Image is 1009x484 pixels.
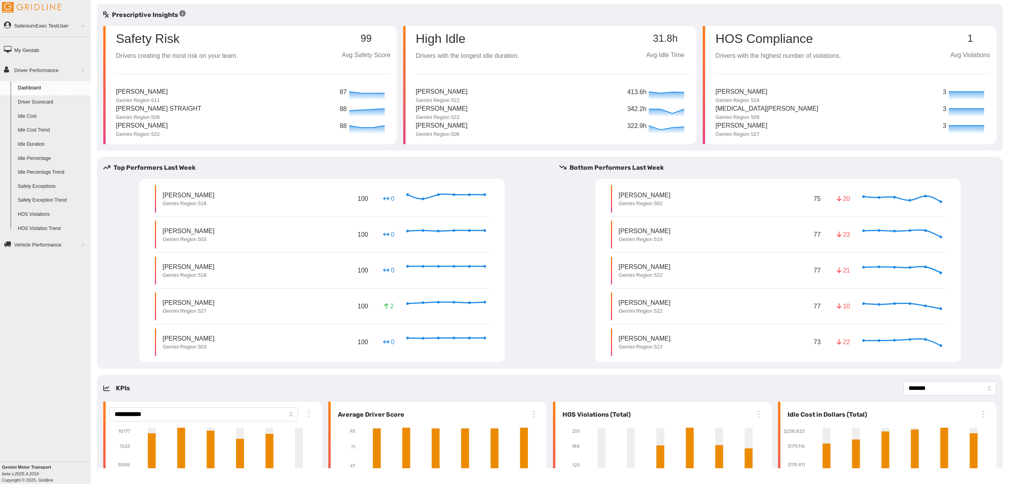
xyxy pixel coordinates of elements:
[837,266,849,275] p: 21
[14,165,91,180] a: Idle Percentage Trend
[163,343,215,350] p: Gemini Region 503
[812,264,822,276] p: 77
[119,443,130,449] tspan: 7632
[715,87,767,97] p: [PERSON_NAME]
[163,226,215,236] p: [PERSON_NAME]
[788,444,805,449] tspan: $179,116
[416,87,468,97] p: [PERSON_NAME]
[715,32,841,45] p: HOS Compliance
[116,104,201,114] p: [PERSON_NAME] Straight
[572,444,580,449] tspan: 188
[559,163,1003,172] h5: Bottom Performers Last Week
[812,228,822,241] p: 77
[619,191,671,200] p: [PERSON_NAME]
[715,114,818,121] p: Gemini Region 509
[837,194,849,203] p: 20
[340,87,347,97] p: 87
[812,336,822,348] p: 73
[382,266,395,275] p: 0
[943,87,947,97] p: 3
[416,51,519,61] p: Drivers with the longest idle duration.
[627,121,647,131] p: 322.9h
[342,33,390,44] p: 99
[118,428,130,434] tspan: 10177
[14,152,91,166] a: Idle Percentage
[116,51,238,61] p: Drivers creating the most risk on your team.
[943,121,947,131] p: 3
[627,87,647,97] p: 413.6h
[382,302,395,311] p: 2
[943,104,947,114] p: 3
[812,300,822,312] p: 77
[356,336,370,348] p: 100
[103,10,186,20] h5: Prescriptive Insights
[572,462,580,468] tspan: 125
[416,32,519,45] p: High Idle
[715,131,767,138] p: Gemini Region 527
[356,300,370,312] p: 100
[163,298,215,307] p: [PERSON_NAME]
[619,226,671,236] p: [PERSON_NAME]
[715,121,767,131] p: [PERSON_NAME]
[619,308,671,315] p: Gemini Region 522
[163,272,215,279] p: Gemini Region 518
[14,193,91,208] a: Safety Exception Trend
[342,50,390,60] p: Avg Safety Score
[356,264,370,276] p: 100
[14,123,91,137] a: Idle Cost Trend
[14,95,91,109] a: Driver Scorecard
[14,81,91,95] a: Dashboard
[640,50,691,60] p: Avg Idle Time
[619,262,671,271] p: [PERSON_NAME]
[116,97,168,104] p: Gemini Region 511
[416,114,468,121] p: Gemini Region 522
[784,410,867,419] h6: Idle Cost in Dollars (Total)
[572,428,580,434] tspan: 251
[950,33,990,44] p: 1
[14,137,91,152] a: Idle Duration
[382,338,395,347] p: 0
[788,462,805,468] tspan: $119,411
[619,343,671,350] p: Gemini Region 523
[382,230,395,239] p: 0
[163,262,215,271] p: [PERSON_NAME]
[416,104,468,114] p: [PERSON_NAME]
[812,193,822,205] p: 75
[619,272,671,279] p: Gemini Region 522
[2,471,39,476] i: beta v.2025.4.2019
[14,222,91,236] a: HOS Violation Trend
[837,338,849,347] p: 22
[14,109,91,124] a: Idle Cost
[116,32,180,45] p: Safety Risk
[335,410,404,419] h6: Average Driver Score
[116,87,168,97] p: [PERSON_NAME]
[837,302,849,311] p: 10
[715,51,841,61] p: Drivers with the highest number of violations.
[784,428,805,434] tspan: $238,822
[356,228,370,241] p: 100
[2,464,91,483] div: Copyright © 2025, Gridline
[340,121,347,131] p: 88
[14,208,91,222] a: HOS Violations
[715,97,767,104] p: Gemini Region 524
[619,298,671,307] p: [PERSON_NAME]
[416,121,468,131] p: [PERSON_NAME]
[619,236,671,243] p: Gemini Region 519
[2,2,61,13] img: Gridline
[950,50,990,60] p: Avg Violations
[559,410,631,419] h6: HOS Violations (Total)
[103,163,547,172] h5: Top Performers Last Week
[163,200,215,207] p: Gemini Region 518
[163,191,215,200] p: [PERSON_NAME]
[350,428,355,434] tspan: 95
[116,131,168,138] p: Gemini Region 522
[163,334,215,343] p: [PERSON_NAME]
[619,334,671,343] p: [PERSON_NAME]
[118,462,130,467] tspan: 5088
[116,114,201,121] p: Gemini Region 508
[382,194,395,203] p: 0
[619,200,671,207] p: Gemini Region 502
[14,180,91,194] a: Safety Exceptions
[627,104,647,114] p: 342.2h
[340,104,347,114] p: 88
